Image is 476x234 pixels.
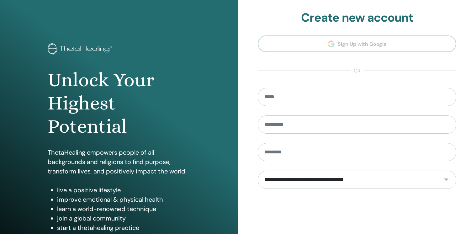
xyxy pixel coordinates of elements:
[48,148,191,176] p: ThetaHealing empowers people of all backgrounds and religions to find purpose, transform lives, a...
[57,185,191,195] li: live a positive lifestyle
[57,214,191,223] li: join a global community
[48,68,191,138] h1: Unlock Your Highest Potential
[57,223,191,232] li: start a thetahealing practice
[351,67,364,75] span: or
[57,204,191,214] li: learn a world-renowned technique
[309,198,405,223] iframe: reCAPTCHA
[57,195,191,204] li: improve emotional & physical health
[258,11,456,25] h2: Create new account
